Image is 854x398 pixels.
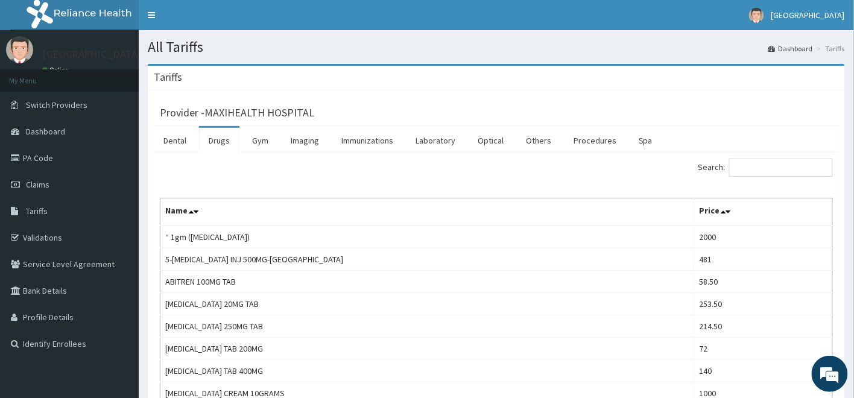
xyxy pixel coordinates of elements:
[814,43,845,54] li: Tariffs
[694,360,833,382] td: 140
[160,338,694,360] td: [MEDICAL_DATA] TAB 200MG
[516,128,561,153] a: Others
[729,159,833,177] input: Search:
[694,338,833,360] td: 72
[154,72,182,83] h3: Tariffs
[70,121,166,243] span: We're online!
[160,293,694,315] td: [MEDICAL_DATA] 20MG TAB
[749,8,764,23] img: User Image
[160,360,694,382] td: [MEDICAL_DATA] TAB 400MG
[160,271,694,293] td: ABITREN 100MG TAB
[694,198,833,226] th: Price
[148,39,845,55] h1: All Tariffs
[564,128,626,153] a: Procedures
[160,107,314,118] h3: Provider - MAXIHEALTH HOSPITAL
[26,179,49,190] span: Claims
[694,271,833,293] td: 58.50
[6,268,230,310] textarea: Type your message and hit 'Enter'
[694,315,833,338] td: 214.50
[694,293,833,315] td: 253.50
[406,128,465,153] a: Laboratory
[694,248,833,271] td: 481
[694,226,833,248] td: 2000
[160,248,694,271] td: 5-[MEDICAL_DATA] INJ 500MG-[GEOGRAPHIC_DATA]
[768,43,813,54] a: Dashboard
[698,159,833,177] label: Search:
[160,226,694,248] td: “ 1gm ([MEDICAL_DATA])
[26,126,65,137] span: Dashboard
[6,36,33,63] img: User Image
[63,68,203,83] div: Chat with us now
[199,128,239,153] a: Drugs
[42,49,142,60] p: [GEOGRAPHIC_DATA]
[22,60,49,90] img: d_794563401_company_1708531726252_794563401
[281,128,329,153] a: Imaging
[154,128,196,153] a: Dental
[198,6,227,35] div: Minimize live chat window
[26,99,87,110] span: Switch Providers
[160,315,694,338] td: [MEDICAL_DATA] 250MG TAB
[468,128,513,153] a: Optical
[629,128,662,153] a: Spa
[771,10,845,21] span: [GEOGRAPHIC_DATA]
[242,128,278,153] a: Gym
[26,206,48,216] span: Tariffs
[160,198,694,226] th: Name
[332,128,403,153] a: Immunizations
[42,66,71,74] a: Online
